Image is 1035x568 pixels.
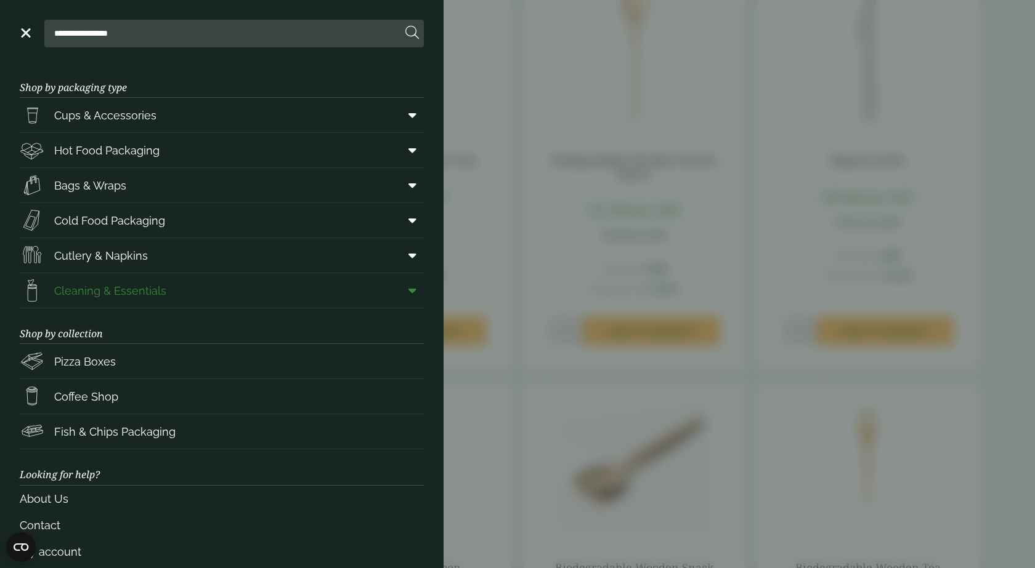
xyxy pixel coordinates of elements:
span: Fish & Chips Packaging [54,423,176,440]
button: Open CMP widget [6,532,36,562]
a: About Us [20,486,424,512]
a: Cleaning & Essentials [20,273,424,308]
span: Cleaning & Essentials [54,282,166,299]
img: PintNhalf_cup.svg [20,103,44,127]
img: Paper_carriers.svg [20,173,44,198]
img: Cutlery.svg [20,243,44,268]
h3: Shop by packaging type [20,62,424,98]
img: Deli_box.svg [20,138,44,162]
h3: Looking for help? [20,449,424,485]
span: Hot Food Packaging [54,142,160,159]
img: Pizza_boxes.svg [20,349,44,374]
a: My account [20,538,424,565]
img: FishNchip_box.svg [20,419,44,444]
img: HotDrink_paperCup.svg [20,384,44,409]
h3: Shop by collection [20,308,424,344]
a: Bags & Wraps [20,168,424,202]
a: Coffee Shop [20,379,424,414]
a: Cold Food Packaging [20,203,424,238]
img: open-wipe.svg [20,278,44,303]
span: Cutlery & Napkins [54,247,148,264]
a: Cutlery & Napkins [20,238,424,273]
span: Coffee Shop [54,388,118,405]
a: Pizza Boxes [20,344,424,378]
span: Bags & Wraps [54,177,126,194]
a: Hot Food Packaging [20,133,424,167]
span: Cold Food Packaging [54,212,165,229]
img: Sandwich_box.svg [20,208,44,233]
span: Cups & Accessories [54,107,156,124]
a: Cups & Accessories [20,98,424,132]
span: Pizza Boxes [54,353,116,370]
a: Fish & Chips Packaging [20,414,424,449]
a: Contact [20,512,424,538]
